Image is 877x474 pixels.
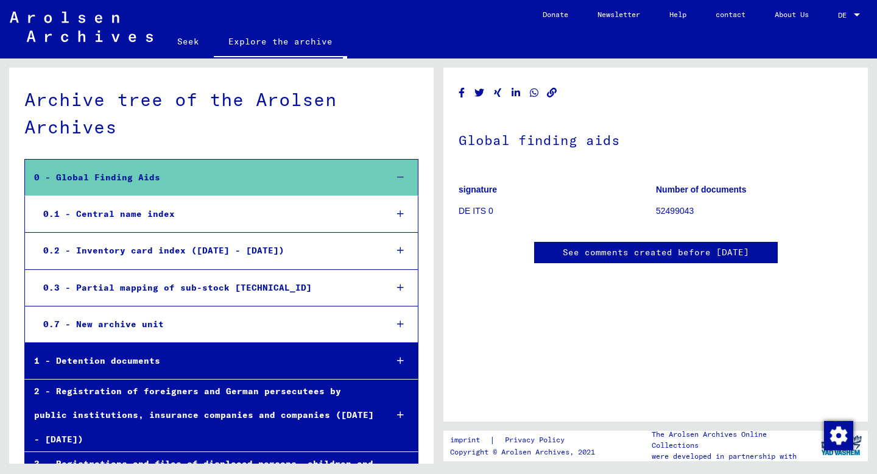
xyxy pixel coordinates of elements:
font: were developed in partnership with [652,451,797,461]
font: Global finding aids [459,132,620,149]
font: Explore the archive [228,36,333,47]
font: 2 - Registration of foreigners and German persecutees by public institutions, insurance companies... [34,386,374,444]
font: Archive tree of the Arolsen Archives [24,88,337,138]
font: | [490,434,495,445]
font: 1 - Detention documents [34,355,160,366]
font: contact [716,10,745,19]
font: About Us [775,10,809,19]
img: Arolsen_neg.svg [10,12,153,42]
font: Privacy Policy [505,435,565,444]
font: 0.1 - Central name index [43,208,175,219]
button: Share on Facebook [456,85,468,101]
font: See comments created before [DATE] [563,247,749,258]
font: 0.7 - New archive unit [43,319,164,330]
font: Copyright © Arolsen Archives, 2021 [450,447,595,456]
button: Share on WhatsApp [528,85,541,101]
button: Share on Xing [491,85,504,101]
font: DE [838,10,847,19]
img: Change consent [824,421,853,450]
font: Newsletter [597,10,640,19]
button: Share on Twitter [473,85,486,101]
button: Copy link [546,85,558,101]
font: 0.2 - Inventory card index ([DATE] - [DATE]) [43,245,284,256]
font: 52499043 [656,206,694,216]
a: Explore the archive [214,27,347,58]
font: Seek [177,36,199,47]
a: See comments created before [DATE] [563,246,749,259]
font: DE ITS 0 [459,206,493,216]
font: signature [459,185,497,194]
div: Change consent [823,420,853,450]
font: 0.3 - Partial mapping of sub-stock [TECHNICAL_ID] [43,282,312,293]
a: Privacy Policy [495,434,579,447]
a: imprint [450,434,490,447]
font: Donate [543,10,568,19]
a: Seek [163,27,214,56]
button: Share on LinkedIn [510,85,523,101]
font: Number of documents [656,185,747,194]
img: yv_logo.png [819,430,864,461]
font: imprint [450,435,480,444]
font: 0 - Global Finding Aids [34,172,160,183]
font: Help [669,10,686,19]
